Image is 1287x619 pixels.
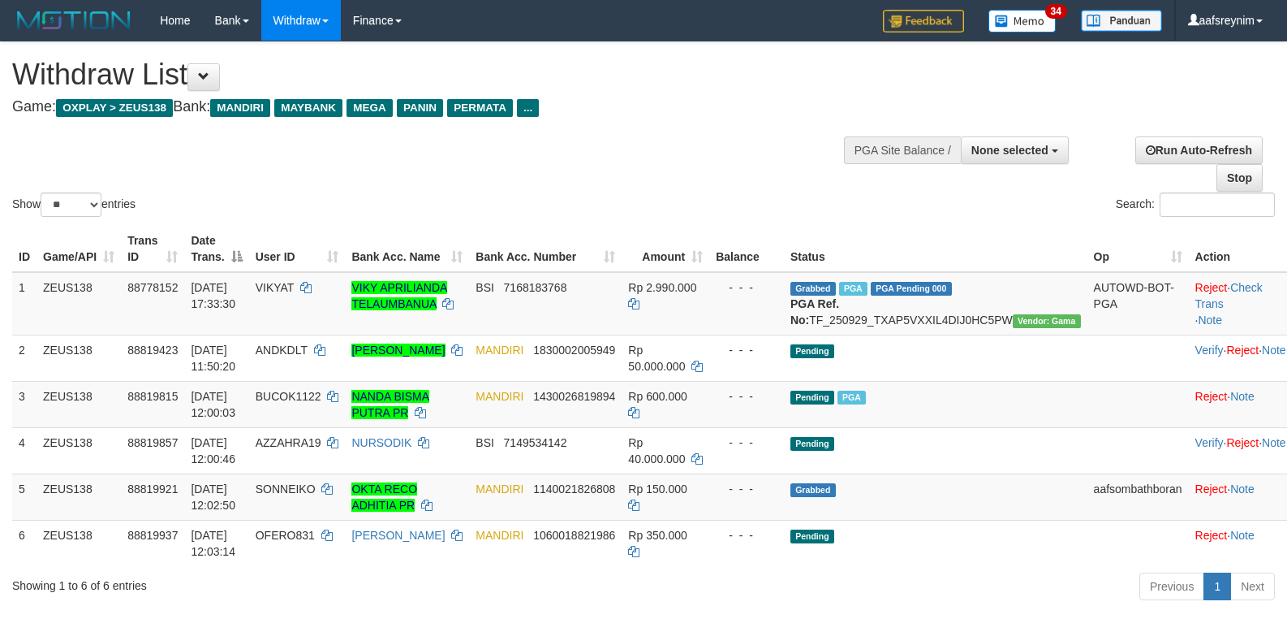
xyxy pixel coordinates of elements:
th: Balance [709,226,784,272]
td: 5 [12,474,37,520]
span: Pending [790,530,834,543]
span: ANDKDLT [256,344,308,357]
span: 88819815 [127,390,178,403]
div: - - - [716,342,777,358]
td: 4 [12,427,37,474]
td: ZEUS138 [37,474,121,520]
span: 88819857 [127,436,178,449]
a: Previous [1139,573,1204,600]
span: BSI [476,281,494,294]
td: ZEUS138 [37,381,121,427]
td: AUTOWD-BOT-PGA [1087,272,1189,335]
a: Run Auto-Refresh [1135,136,1263,164]
span: MANDIRI [476,529,523,542]
label: Search: [1116,193,1275,217]
input: Search: [1160,193,1275,217]
a: Verify [1195,344,1224,357]
span: ... [517,99,539,117]
span: PGA Pending [871,282,952,296]
span: Marked by aafchomsokheang [837,391,866,405]
td: 1 [12,272,37,335]
span: [DATE] 12:00:03 [191,390,235,419]
div: PGA Site Balance / [844,136,961,164]
th: Trans ID: activate to sort column ascending [121,226,184,272]
a: NANDA BISMA PUTRA PR [351,390,429,419]
span: 88819937 [127,529,178,542]
a: Check Trans [1195,281,1263,310]
td: ZEUS138 [37,335,121,381]
span: [DATE] 11:50:20 [191,344,235,373]
img: panduan.png [1081,10,1162,32]
span: Pending [790,344,834,358]
span: Grabbed [790,483,836,497]
span: Rp 600.000 [628,390,687,403]
a: [PERSON_NAME] [351,344,445,357]
span: MANDIRI [210,99,270,117]
h4: Game: Bank: [12,99,841,115]
span: SONNEIKO [256,483,316,496]
span: BUCOK1122 [256,390,321,403]
span: 88819423 [127,344,178,357]
span: Copy 7149534142 to clipboard [504,436,567,449]
a: Note [1262,436,1286,449]
div: - - - [716,481,777,497]
th: Bank Acc. Number: activate to sort column ascending [469,226,622,272]
th: Bank Acc. Name: activate to sort column ascending [345,226,469,272]
a: VIKY APRILIANDA TELAUMBANUA [351,281,447,310]
span: 88778152 [127,281,178,294]
span: Pending [790,437,834,451]
a: Note [1262,344,1286,357]
button: None selected [961,136,1069,164]
span: [DATE] 12:03:14 [191,529,235,558]
span: VIKYAT [256,281,294,294]
img: MOTION_logo.png [12,8,136,32]
span: MANDIRI [476,483,523,496]
th: Amount: activate to sort column ascending [622,226,709,272]
b: PGA Ref. No: [790,297,839,327]
span: Rp 40.000.000 [628,436,685,465]
span: [DATE] 12:02:50 [191,483,235,512]
th: Status [784,226,1087,272]
span: [DATE] 12:00:46 [191,436,235,465]
span: Rp 2.990.000 [628,281,696,294]
a: Reject [1195,529,1228,542]
th: Game/API: activate to sort column ascending [37,226,121,272]
span: Pending [790,391,834,405]
div: - - - [716,527,777,543]
a: Next [1230,573,1275,600]
a: Stop [1216,164,1263,192]
th: Date Trans.: activate to sort column descending [184,226,248,272]
td: ZEUS138 [37,520,121,566]
span: Copy 1430026819894 to clipboard [533,390,615,403]
a: Note [1198,314,1222,327]
a: NURSODIK [351,436,411,449]
th: ID [12,226,37,272]
td: 2 [12,335,37,381]
td: ZEUS138 [37,427,121,474]
td: 6 [12,520,37,566]
span: BSI [476,436,494,449]
div: - - - [716,388,777,405]
td: ZEUS138 [37,272,121,335]
span: Grabbed [790,282,836,296]
span: [DATE] 17:33:30 [191,281,235,310]
a: Reject [1226,344,1259,357]
span: MANDIRI [476,390,523,403]
a: OKTA RECO ADHITIA PR [351,483,417,512]
th: User ID: activate to sort column ascending [249,226,346,272]
span: Copy 1830002005949 to clipboard [533,344,615,357]
img: Button%20Memo.svg [988,10,1057,32]
span: Rp 50.000.000 [628,344,685,373]
span: Copy 1060018821986 to clipboard [533,529,615,542]
select: Showentries [41,193,101,217]
span: MEGA [346,99,393,117]
a: Reject [1195,390,1228,403]
span: Marked by aafchomsokheang [839,282,867,296]
a: Reject [1195,281,1228,294]
span: Copy 7168183768 to clipboard [504,281,567,294]
span: MAYBANK [274,99,342,117]
div: - - - [716,435,777,451]
a: Reject [1226,436,1259,449]
div: Showing 1 to 6 of 6 entries [12,571,524,594]
img: Feedback.jpg [883,10,964,32]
